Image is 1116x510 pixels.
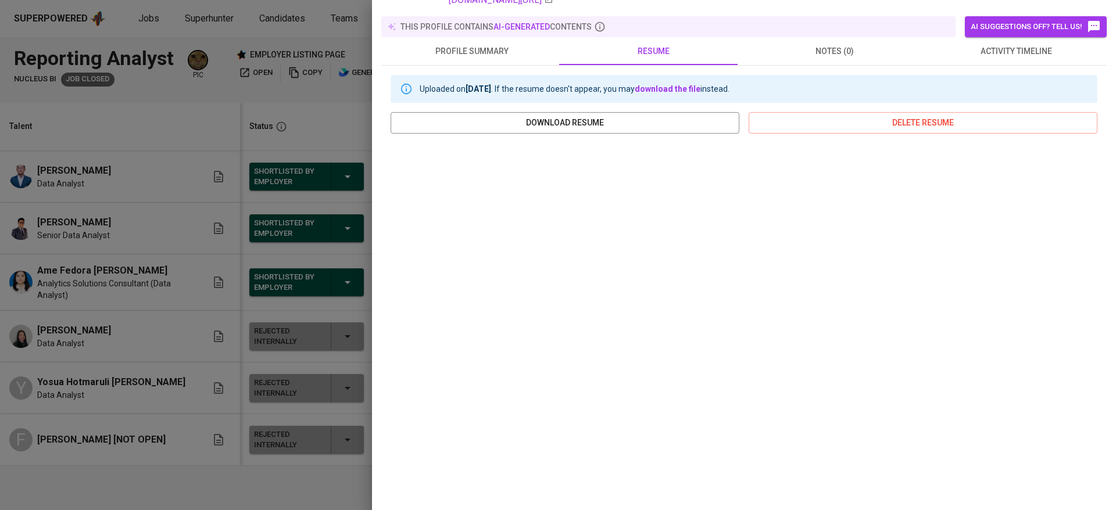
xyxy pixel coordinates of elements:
b: [DATE] [466,84,491,94]
button: delete resume [749,112,1097,134]
a: download the file [635,84,700,94]
span: profile summary [388,44,556,59]
button: AI suggestions off? Tell us! [965,16,1107,37]
p: this profile contains contents [400,21,592,33]
span: delete resume [758,116,1088,130]
span: AI suggestions off? Tell us! [971,20,1101,34]
button: download resume [391,112,739,134]
div: Uploaded on . If the resume doesn't appear, you may instead. [420,78,729,99]
span: AI-generated [493,22,550,31]
span: notes (0) [751,44,918,59]
iframe: Ilham Guspuji Maulana [391,143,1097,491]
span: download resume [400,116,730,130]
span: resume [570,44,737,59]
span: activity timeline [932,44,1100,59]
